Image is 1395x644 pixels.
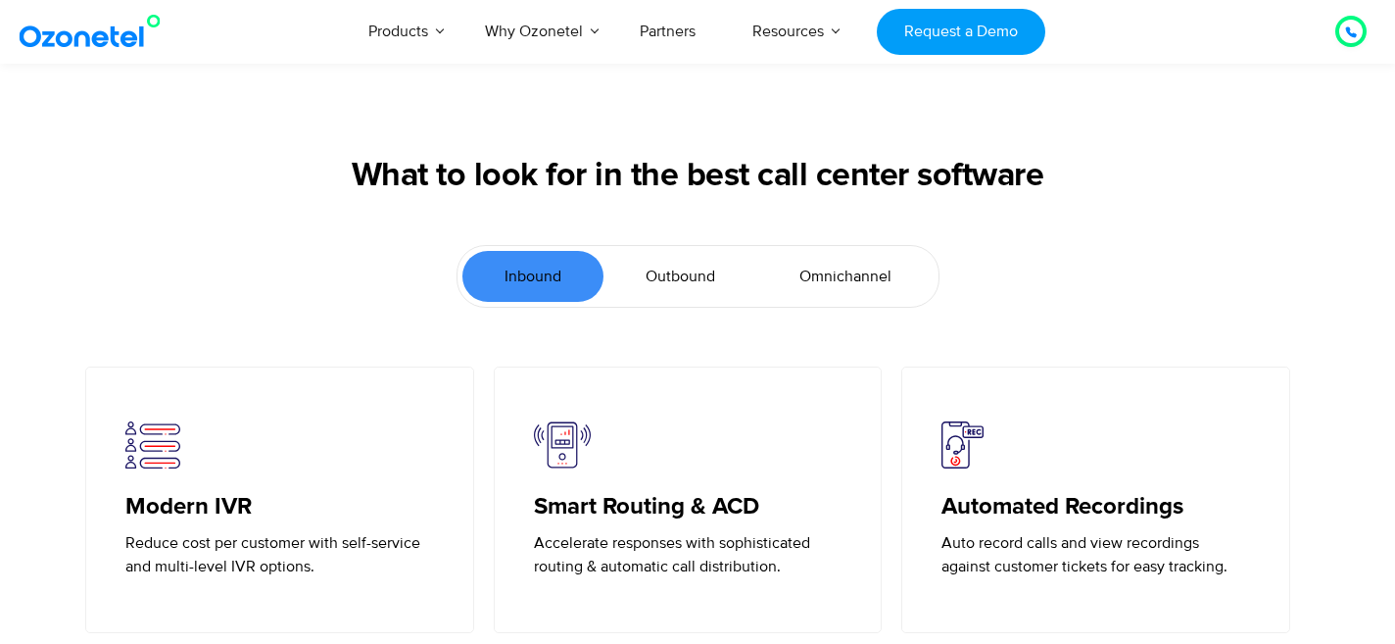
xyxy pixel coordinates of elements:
[941,493,1250,521] h5: Automated Recordings
[85,157,1310,196] h2: What to look for in the best call center software
[799,265,891,288] span: Omnichannel
[941,531,1250,578] p: Auto record calls and view recordings against customer tickets for easy tracking.
[646,265,715,288] span: Outbound
[125,531,434,578] p: Reduce cost per customer with self-service and multi-level IVR options.
[534,531,842,578] p: Accelerate responses with sophisticated routing & automatic call distribution.
[603,251,757,302] a: Outbound
[877,9,1044,55] a: Request a Demo
[462,251,603,302] a: Inbound
[505,265,561,288] span: Inbound
[757,251,934,302] a: Omnichannel
[125,493,434,521] h5: Modern IVR
[534,493,842,521] h5: Smart Routing & ACD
